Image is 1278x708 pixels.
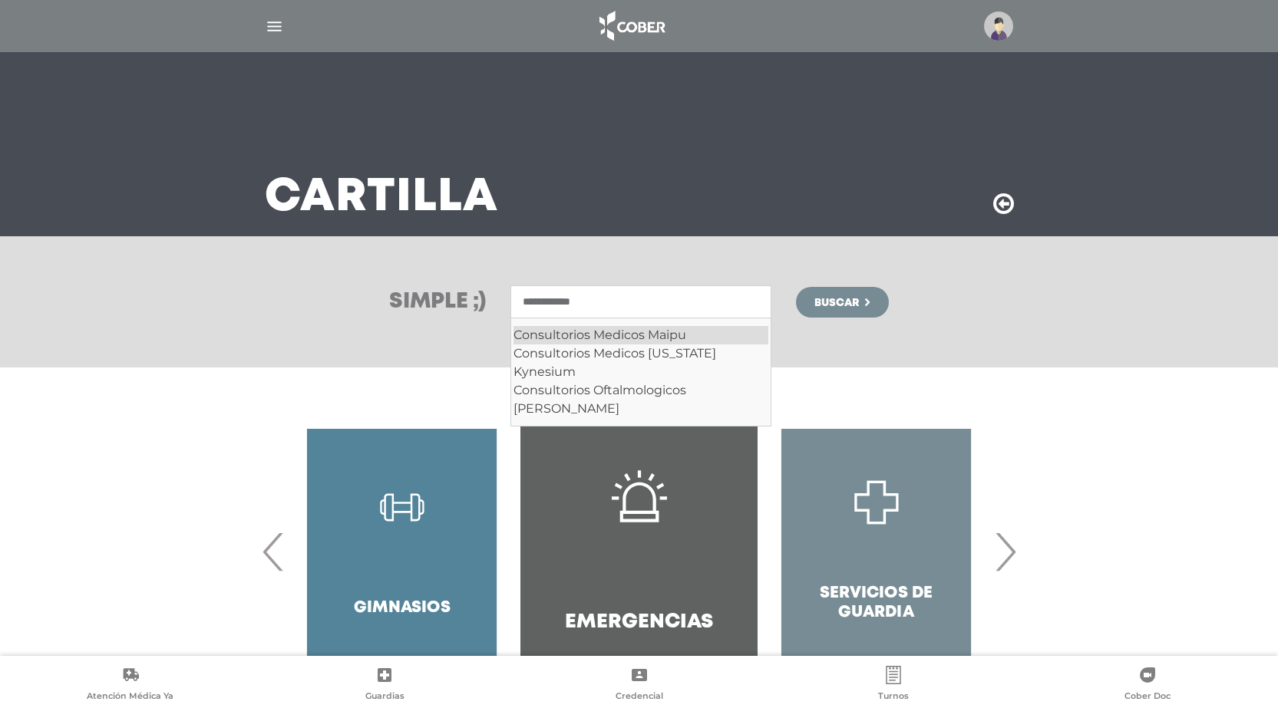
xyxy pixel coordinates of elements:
a: Credencial [512,666,766,705]
span: Guardias [365,690,405,704]
span: Next [990,510,1020,593]
span: Credencial [616,690,663,704]
span: Cober Doc [1124,690,1171,704]
span: Previous [259,510,289,593]
a: Emergencias [520,398,758,705]
h4: Emergencias [565,611,713,634]
div: Consultorios Medicos [US_STATE] Kynesium [514,344,768,381]
a: Guardias [257,666,511,705]
a: Turnos [766,666,1020,705]
div: Consultorios Oftalmologicos [PERSON_NAME] [514,381,768,418]
div: Consultorios Medicos Maipu [514,326,768,344]
h3: Simple ;) [389,291,486,313]
h3: Cartilla [265,178,498,218]
button: Buscar [796,287,888,318]
img: logo_cober_home-white.png [591,8,672,44]
span: Buscar [814,298,859,308]
img: profile-placeholder.svg [984,12,1013,41]
a: Atención Médica Ya [3,666,257,705]
a: Cober Doc [1021,666,1275,705]
img: Cober_menu-lines-white.svg [265,17,284,36]
span: Atención Médica Ya [87,690,173,704]
span: Turnos [878,690,909,704]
